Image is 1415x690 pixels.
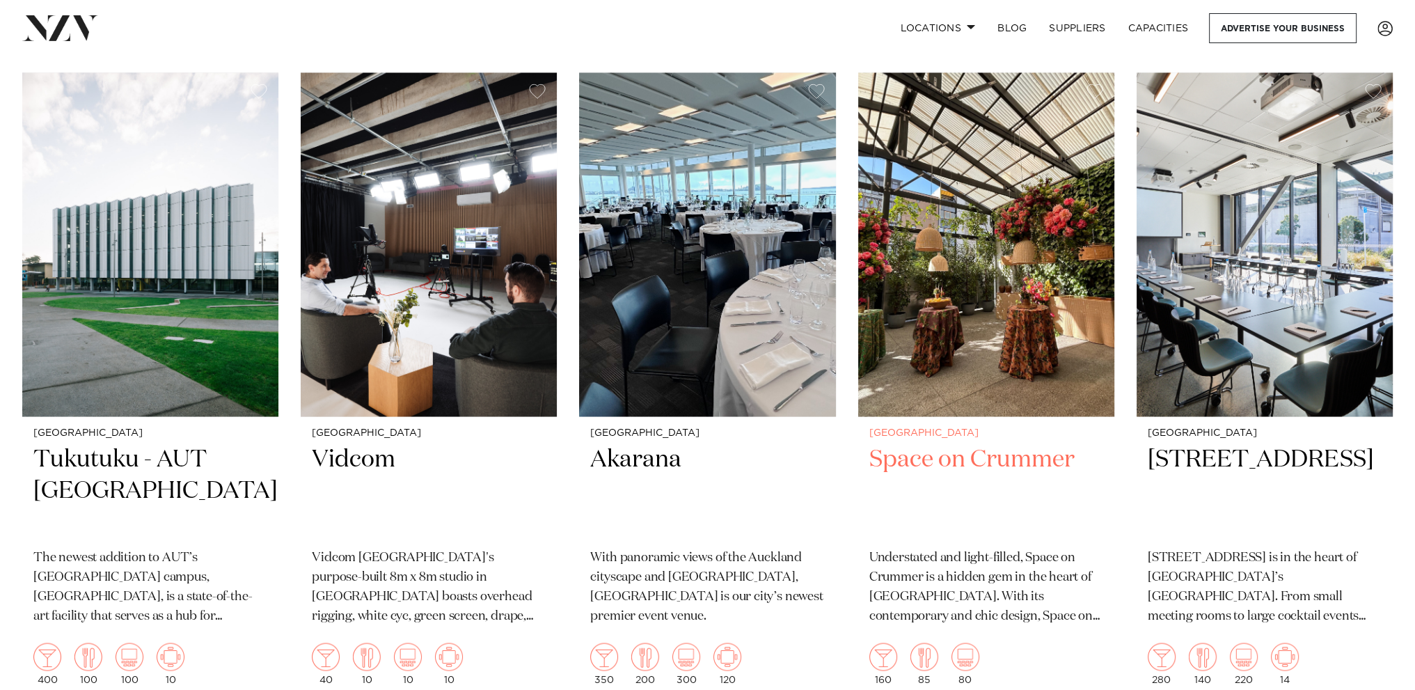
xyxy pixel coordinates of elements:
[74,643,102,684] div: 100
[312,643,340,684] div: 40
[33,643,61,671] img: cocktail.png
[33,444,267,538] h2: Tukutuku - AUT [GEOGRAPHIC_DATA]
[986,13,1038,43] a: BLOG
[435,643,463,671] img: meeting.png
[33,643,61,684] div: 400
[312,428,546,438] small: [GEOGRAPHIC_DATA]
[74,643,102,671] img: dining.png
[869,548,1103,626] p: Understated and light-filled, Space on Crummer is a hidden gem in the heart of [GEOGRAPHIC_DATA]....
[22,15,98,40] img: nzv-logo.png
[869,643,897,684] div: 160
[1230,643,1258,684] div: 220
[910,643,938,671] img: dining.png
[631,643,659,671] img: dining.png
[672,643,700,684] div: 300
[312,643,340,671] img: cocktail.png
[33,548,267,626] p: The newest addition to AUT’s [GEOGRAPHIC_DATA] campus, [GEOGRAPHIC_DATA], is a state-of-the-art f...
[353,643,381,671] img: dining.png
[713,643,741,684] div: 120
[951,643,979,684] div: 80
[590,428,824,438] small: [GEOGRAPHIC_DATA]
[435,643,463,684] div: 10
[353,643,381,684] div: 10
[312,444,546,538] h2: Vidcom
[1148,428,1382,438] small: [GEOGRAPHIC_DATA]
[951,643,979,671] img: theatre.png
[394,643,422,671] img: theatre.png
[590,643,618,671] img: cocktail.png
[1189,643,1217,684] div: 140
[1189,643,1217,671] img: dining.png
[1117,13,1200,43] a: Capacities
[1148,643,1176,671] img: cocktail.png
[116,643,143,671] img: theatre.png
[157,643,184,671] img: meeting.png
[1148,643,1176,684] div: 280
[33,428,267,438] small: [GEOGRAPHIC_DATA]
[394,643,422,684] div: 10
[590,548,824,626] p: With panoramic views of the Auckland cityscape and [GEOGRAPHIC_DATA], [GEOGRAPHIC_DATA] is our ci...
[869,428,1103,438] small: [GEOGRAPHIC_DATA]
[910,643,938,684] div: 85
[590,643,618,684] div: 350
[1209,13,1357,43] a: Advertise your business
[1148,444,1382,538] h2: [STREET_ADDRESS]
[869,643,897,671] img: cocktail.png
[590,444,824,538] h2: Akarana
[889,13,986,43] a: Locations
[869,444,1103,538] h2: Space on Crummer
[157,643,184,684] div: 10
[1271,643,1299,671] img: meeting.png
[1230,643,1258,671] img: theatre.png
[312,548,546,626] p: Vidcom [GEOGRAPHIC_DATA]'s purpose-built 8m x 8m studio in [GEOGRAPHIC_DATA] boasts overhead rigg...
[713,643,741,671] img: meeting.png
[672,643,700,671] img: theatre.png
[116,643,143,684] div: 100
[631,643,659,684] div: 200
[1038,13,1116,43] a: SUPPLIERS
[1271,643,1299,684] div: 14
[1148,548,1382,626] p: [STREET_ADDRESS] is in the heart of [GEOGRAPHIC_DATA]’s [GEOGRAPHIC_DATA]. From small meeting roo...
